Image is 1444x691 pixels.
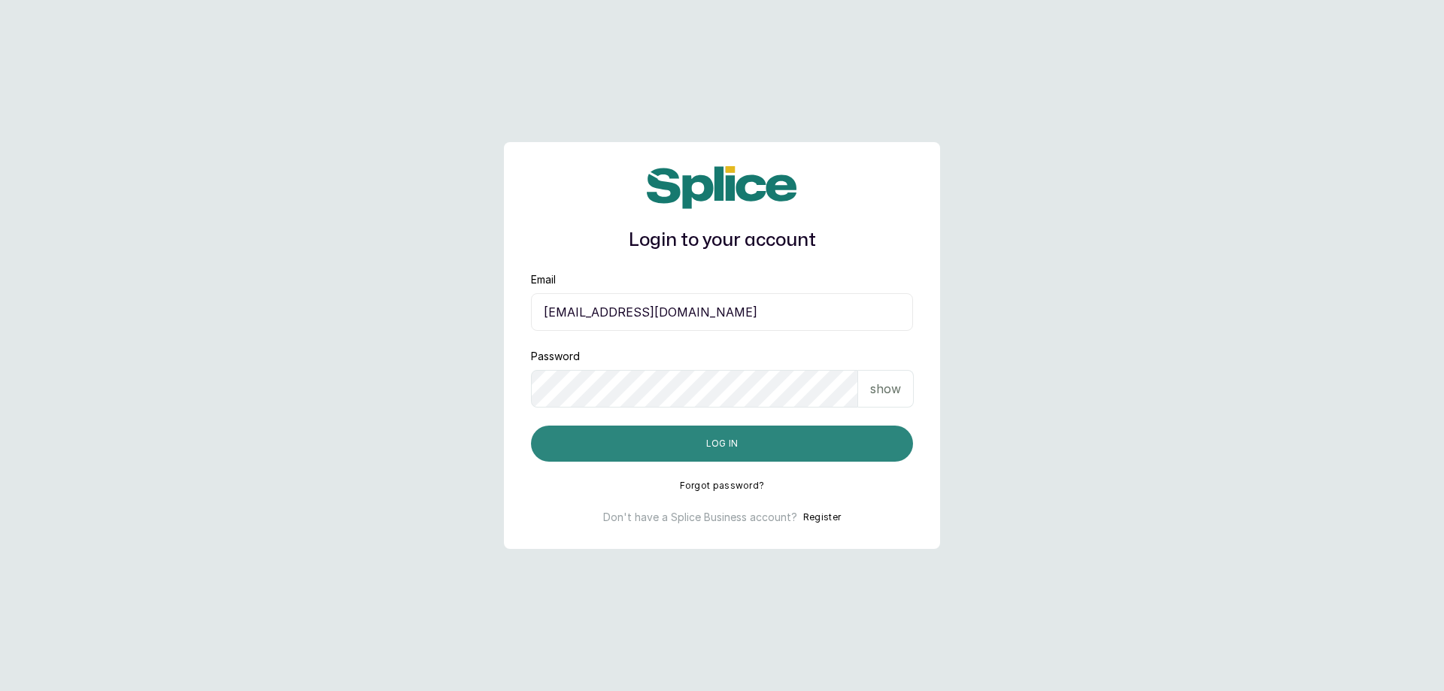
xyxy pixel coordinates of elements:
[803,510,841,525] button: Register
[603,510,797,525] p: Don't have a Splice Business account?
[531,227,913,254] h1: Login to your account
[531,426,913,462] button: Log in
[680,480,765,492] button: Forgot password?
[531,293,913,331] input: email@acme.com
[870,380,901,398] p: show
[531,349,580,364] label: Password
[531,272,556,287] label: Email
